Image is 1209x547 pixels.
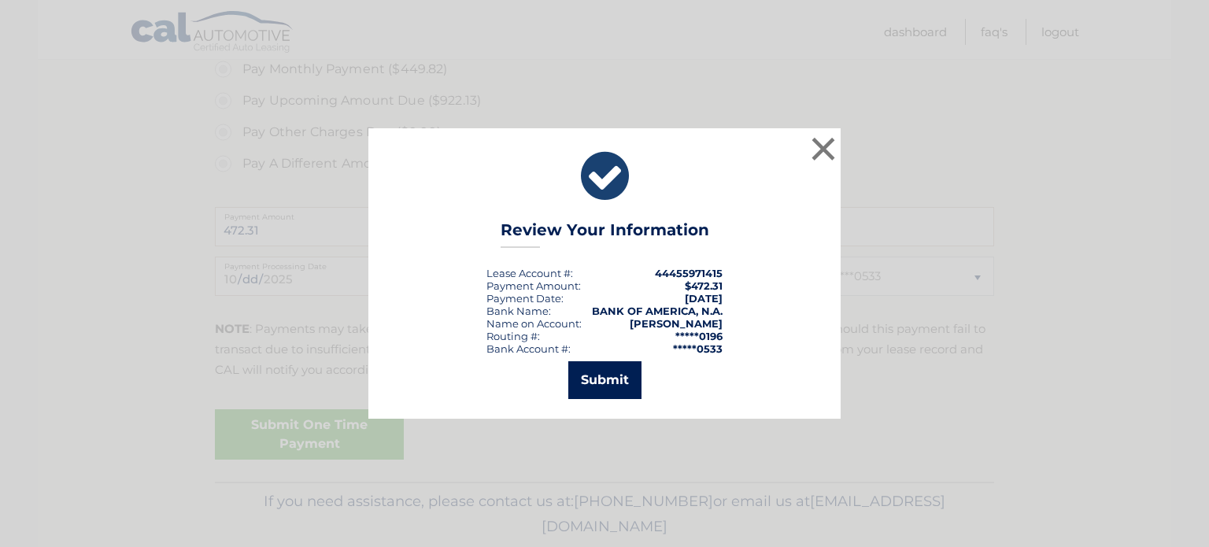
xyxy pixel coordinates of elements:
strong: 44455971415 [655,267,723,279]
div: Name on Account: [486,317,582,330]
strong: [PERSON_NAME] [630,317,723,330]
button: Submit [568,361,641,399]
div: Routing #: [486,330,540,342]
strong: BANK OF AMERICA, N.A. [592,305,723,317]
h3: Review Your Information [501,220,709,248]
div: Bank Account #: [486,342,571,355]
span: Payment Date [486,292,561,305]
div: Lease Account #: [486,267,573,279]
span: [DATE] [685,292,723,305]
span: $472.31 [685,279,723,292]
button: × [808,133,839,164]
div: Bank Name: [486,305,551,317]
div: Payment Amount: [486,279,581,292]
div: : [486,292,564,305]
